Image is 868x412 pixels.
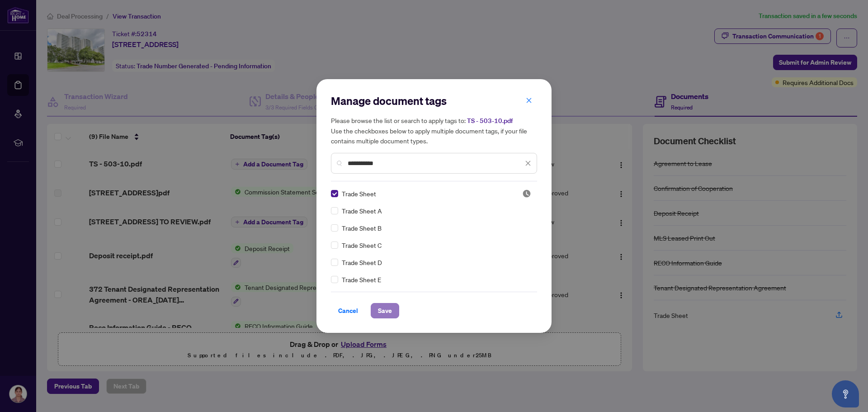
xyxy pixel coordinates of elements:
[342,240,382,250] span: Trade Sheet C
[522,189,531,198] span: Pending Review
[331,303,365,318] button: Cancel
[371,303,399,318] button: Save
[342,223,382,233] span: Trade Sheet B
[467,117,513,125] span: TS - 503-10.pdf
[526,97,532,104] span: close
[832,380,859,407] button: Open asap
[522,189,531,198] img: status
[331,115,537,146] h5: Please browse the list or search to apply tags to: Use the checkboxes below to apply multiple doc...
[331,94,537,108] h2: Manage document tags
[342,257,382,267] span: Trade Sheet D
[378,303,392,318] span: Save
[342,275,381,284] span: Trade Sheet E
[342,189,376,199] span: Trade Sheet
[525,160,531,166] span: close
[342,206,382,216] span: Trade Sheet A
[338,303,358,318] span: Cancel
